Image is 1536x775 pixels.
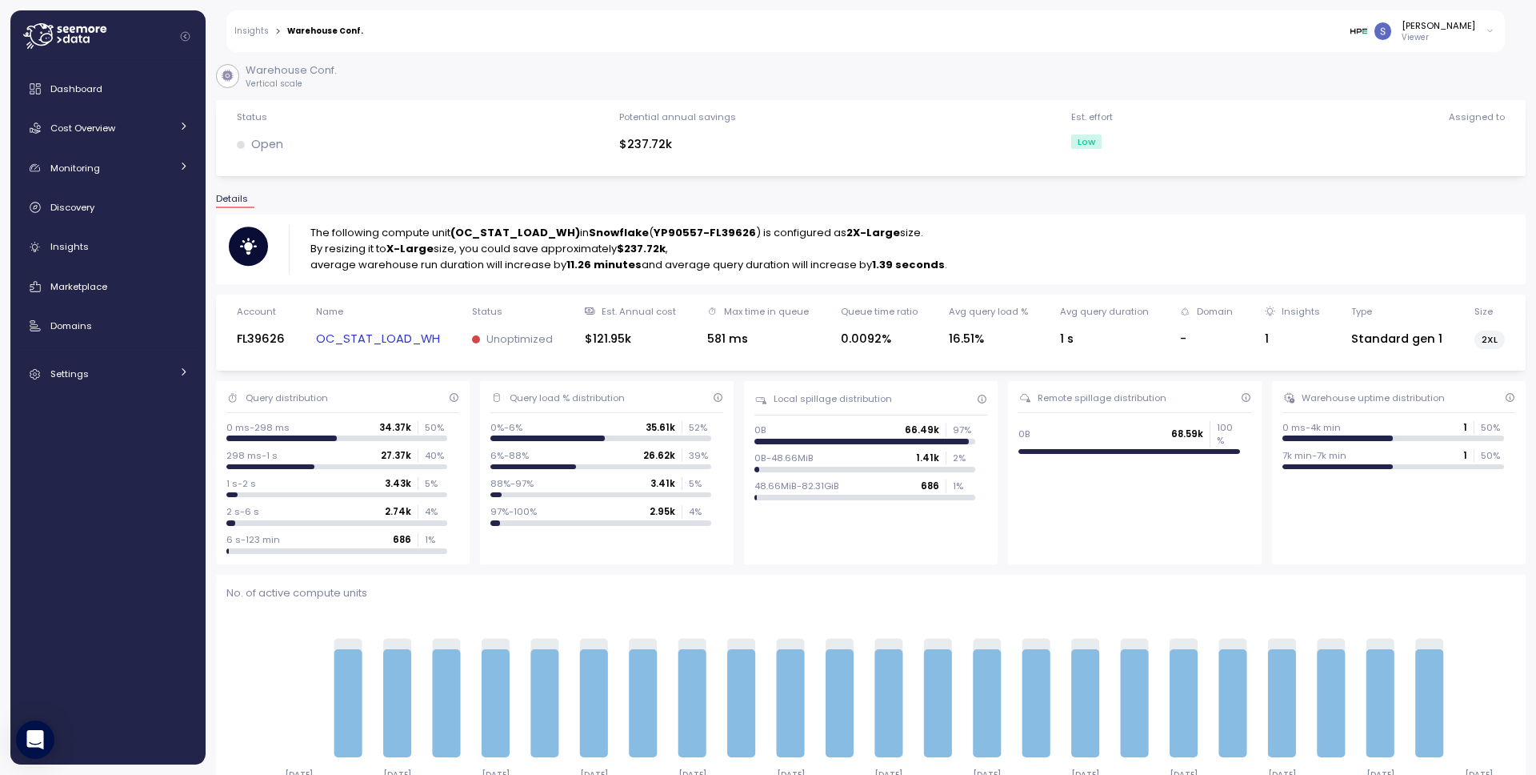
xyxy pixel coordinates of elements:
p: Unoptimized [486,331,553,347]
div: Warehouse uptime distribution [1302,392,1445,404]
p: 1 s-2 s [226,477,256,490]
div: Size [1474,305,1493,318]
p: Warehouse Conf. [246,62,337,78]
div: Warehouse Conf. [287,27,363,35]
p: 2.74k [385,505,411,518]
a: Monitoring [17,152,199,184]
div: Assigned to [1449,110,1505,123]
p: 1 % [953,480,975,492]
div: Account [237,305,276,318]
a: Cost Overview [17,112,199,144]
span: Monitoring [50,162,100,175]
a: Settings [17,358,199,390]
p: 6%-88% [490,449,529,462]
p: 686 [921,480,939,492]
p: 4 % [689,505,711,518]
strong: YP90557-FL39626 [654,225,756,240]
span: Discovery [50,201,94,214]
p: 50 % [1481,421,1503,434]
strong: 1.39 seconds [872,257,945,272]
div: Est. Annual cost [602,305,676,318]
button: Collapse navigation [175,30,195,42]
span: 2XL [1482,331,1498,348]
p: 3.43k [385,477,411,490]
p: 40 % [425,449,447,462]
p: 4 % [425,505,447,518]
div: > [275,26,281,37]
a: Insights [234,27,269,35]
span: Insights [50,240,89,253]
p: 50 % [1481,449,1503,462]
div: $237.72k [619,135,736,154]
p: average warehouse run duration will increase by and average query duration will increase by . [310,257,947,273]
div: 581 ms [707,330,809,348]
span: Dashboard [50,82,102,95]
p: 686 [393,533,411,546]
p: The following compute unit in ( ) is configured as size. [310,225,947,241]
div: Max time in queue [724,305,809,318]
div: 1 s [1060,330,1149,348]
p: 298 ms-1 s [226,449,278,462]
div: Status [237,110,267,123]
div: Low [1071,135,1102,149]
p: 66.49k [905,424,939,436]
div: Remote spillage distribution [1038,392,1166,404]
p: By resizing it to size, you could save approximately , [310,241,947,257]
p: Vertical scale [246,78,337,90]
p: 0B [754,424,766,436]
span: Cost Overview [50,122,115,135]
p: Open [251,135,283,154]
p: 7k min-7k min [1282,449,1346,462]
div: [PERSON_NAME] [1402,19,1475,32]
div: Local spillage distribution [774,392,892,405]
div: 16.51% [949,330,1028,348]
strong: $237.72k [617,241,666,256]
a: Marketplace [17,271,199,303]
div: Query distribution [246,392,328,404]
a: Dashboard [17,73,199,105]
p: 0 ms-4k min [1282,421,1341,434]
div: Insights [1282,305,1320,318]
a: Discovery [17,191,199,223]
p: 97 % [953,424,975,436]
p: 1 % [425,533,447,546]
div: 1 [1265,330,1320,348]
p: 1 [1463,449,1467,462]
p: 0B [1018,428,1030,440]
div: FL39626 [237,330,285,348]
p: 3.41k [650,477,675,490]
div: Status [472,305,502,318]
p: Viewer [1402,32,1475,43]
p: 48.66MiB-82.31GiB [754,480,839,492]
p: 1 [1463,421,1467,434]
p: 1.41k [916,452,939,464]
div: Domain [1197,305,1233,318]
strong: 11.26 minutes [566,257,642,272]
p: No. of active compute units [226,585,1515,601]
div: - [1180,330,1233,348]
p: 2.95k [650,505,675,518]
p: 2 s-6 s [226,505,259,518]
img: 68775d04603bbb24c1223a5b.PNG [1350,22,1367,39]
span: Settings [50,367,89,380]
p: 26.62k [643,449,675,462]
div: Queue time ratio [841,305,918,318]
p: 0 ms-298 ms [226,421,290,434]
a: Insights [17,231,199,263]
p: 100 % [1217,421,1239,448]
p: 5 % [425,477,447,490]
a: Domains [17,310,199,342]
div: Standard gen 1 [1351,330,1442,348]
p: 68.59k [1171,428,1203,440]
strong: Snowflake [589,225,649,240]
div: Query load % distribution [510,392,625,404]
p: 0B-48.66MiB [754,452,814,464]
p: 0%-6% [490,421,522,434]
div: Type [1351,305,1372,318]
span: Marketplace [50,280,107,293]
p: 39 % [689,449,711,462]
strong: 2X-Large [846,225,900,240]
div: 0.0092% [841,330,918,348]
strong: (OC_STAT_LOAD_WH) [450,225,580,240]
p: 97%-100% [490,505,537,518]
